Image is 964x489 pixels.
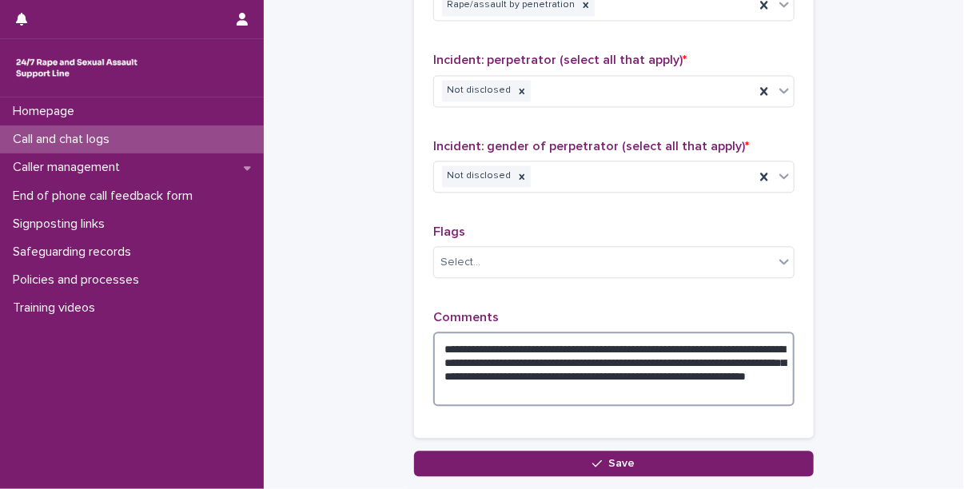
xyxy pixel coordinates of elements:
[433,225,465,238] span: Flags
[442,80,513,101] div: Not disclosed
[6,160,133,175] p: Caller management
[6,245,144,260] p: Safeguarding records
[6,132,122,147] p: Call and chat logs
[433,311,499,324] span: Comments
[13,52,141,84] img: rhQMoQhaT3yELyF149Cw
[609,458,635,469] span: Save
[6,104,87,119] p: Homepage
[6,217,118,232] p: Signposting links
[442,165,513,187] div: Not disclosed
[433,54,687,66] span: Incident: perpetrator (select all that apply)
[433,140,749,153] span: Incident: gender of perpetrator (select all that apply)
[6,272,152,288] p: Policies and processes
[6,300,108,316] p: Training videos
[440,254,480,271] div: Select...
[6,189,205,204] p: End of phone call feedback form
[414,451,814,476] button: Save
